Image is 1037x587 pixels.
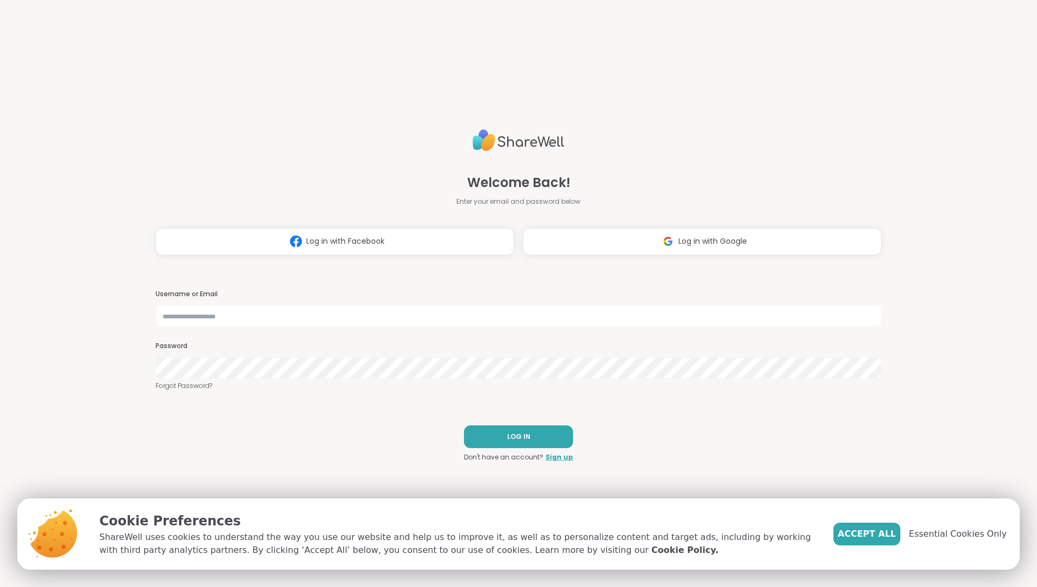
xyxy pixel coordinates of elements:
[99,531,816,557] p: ShareWell uses cookies to understand the way you use our website and help us to improve it, as we...
[678,236,747,247] span: Log in with Google
[286,231,306,251] img: ShareWell Logomark
[464,452,543,462] span: Don't have an account?
[658,231,678,251] img: ShareWell Logomark
[156,342,881,351] h3: Password
[464,425,573,448] button: LOG IN
[156,228,514,255] button: Log in with Facebook
[833,523,900,545] button: Accept All
[651,544,718,557] a: Cookie Policy.
[156,290,881,299] h3: Username or Email
[156,381,881,391] a: Forgot Password?
[507,432,530,442] span: LOG IN
[523,228,881,255] button: Log in with Google
[838,528,896,541] span: Accept All
[99,511,816,531] p: Cookie Preferences
[456,197,581,206] span: Enter your email and password below
[909,528,1007,541] span: Essential Cookies Only
[306,236,385,247] span: Log in with Facebook
[467,173,570,192] span: Welcome Back!
[546,452,573,462] a: Sign up
[473,125,564,156] img: ShareWell Logo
